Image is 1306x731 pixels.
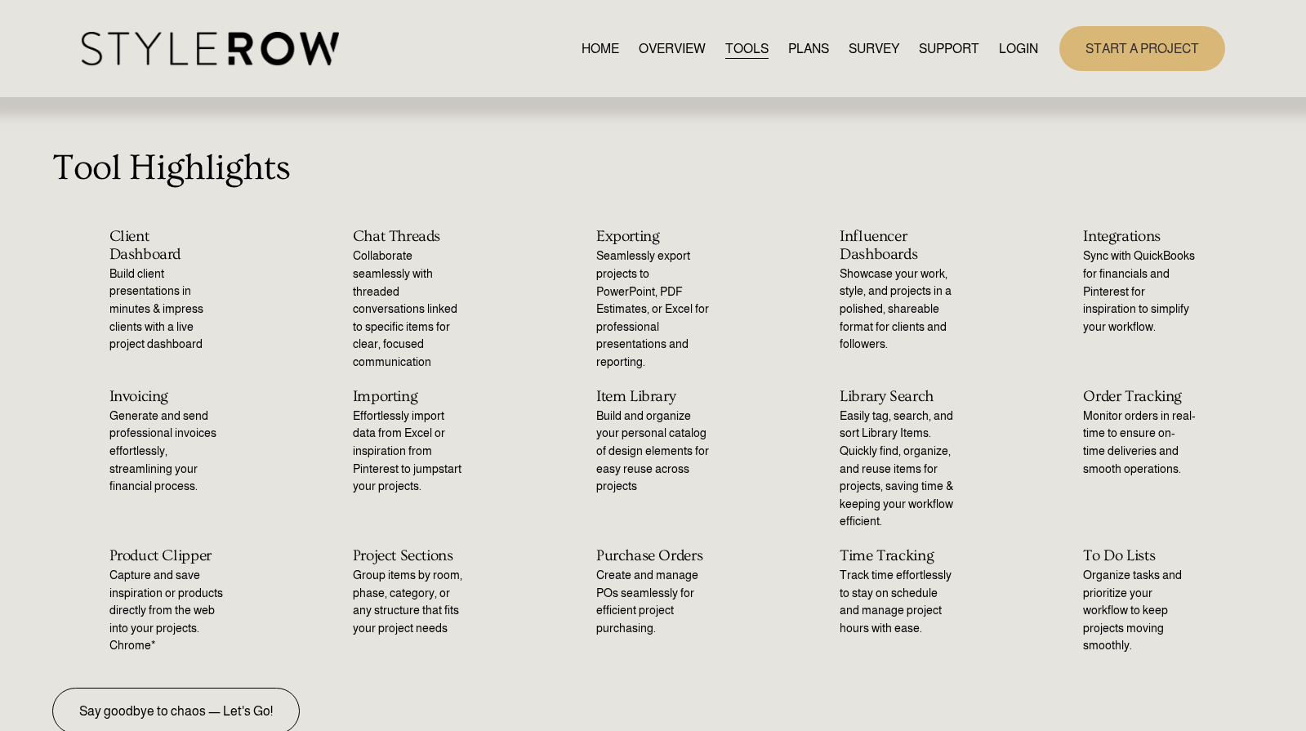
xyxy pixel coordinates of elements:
span: SUPPORT [919,39,979,59]
a: LOGIN [999,38,1038,60]
h2: Client Dashboard [109,228,223,263]
p: Sync with QuickBooks for financials and Pinterest for inspiration to simplify your workflow. [1083,247,1197,336]
h2: Chat Threads [353,228,466,245]
p: Track time effortlessly to stay on schedule and manage project hours with ease. [840,567,953,637]
p: Showcase your work, style, and projects in a polished, shareable format for clients and followers. [840,265,953,354]
h2: Integrations [1083,228,1197,245]
h2: Library Search [840,388,953,405]
a: HOME [582,38,619,60]
h2: Influencer Dashboards [840,228,953,263]
p: Easily tag, search, and sort Library Items. Quickly find, organize, and reuse items for projects,... [840,408,953,531]
p: Tool Highlights [52,140,1254,195]
a: SURVEY [849,38,899,60]
a: folder dropdown [919,38,979,60]
p: Seamlessly export projects to PowerPoint, PDF Estimates, or Excel for professional presentations ... [596,247,710,371]
p: Collaborate seamlessly with threaded conversations linked to specific items for clear, focused co... [353,247,466,371]
h2: Invoicing [109,388,223,405]
h2: Exporting [596,228,710,245]
h2: Product Clipper [109,547,223,564]
h2: Purchase Orders [596,547,710,564]
h2: To Do Lists [1083,547,1197,564]
p: Organize tasks and prioritize your workflow to keep projects moving smoothly. [1083,567,1197,655]
p: Group items by room, phase, category, or any structure that fits your project needs [353,567,466,637]
h2: Project Sections [353,547,466,564]
a: OVERVIEW [639,38,706,60]
p: Capture and save inspiration or products directly from the web into your projects. Chrome* [109,567,223,655]
a: PLANS [788,38,829,60]
p: Generate and send professional invoices effortlessly, streamlining your financial process. [109,408,223,496]
a: START A PROJECT [1059,26,1225,71]
h2: Order Tracking [1083,388,1197,405]
p: Effortlessly import data from Excel or inspiration from Pinterest to jumpstart your projects. [353,408,466,496]
h2: Importing [353,388,466,405]
img: StyleRow [82,32,339,65]
a: TOOLS [725,38,769,60]
p: Build and organize your personal catalog of design elements for easy reuse across projects [596,408,710,496]
p: Create and manage POs seamlessly for efficient project purchasing. [596,567,710,637]
h2: Item Library [596,388,710,405]
p: Build client presentations in minutes & impress clients with a live project dashboard [109,265,223,354]
h2: Time Tracking [840,547,953,564]
p: Monitor orders in real-time to ensure on-time deliveries and smooth operations. [1083,408,1197,478]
